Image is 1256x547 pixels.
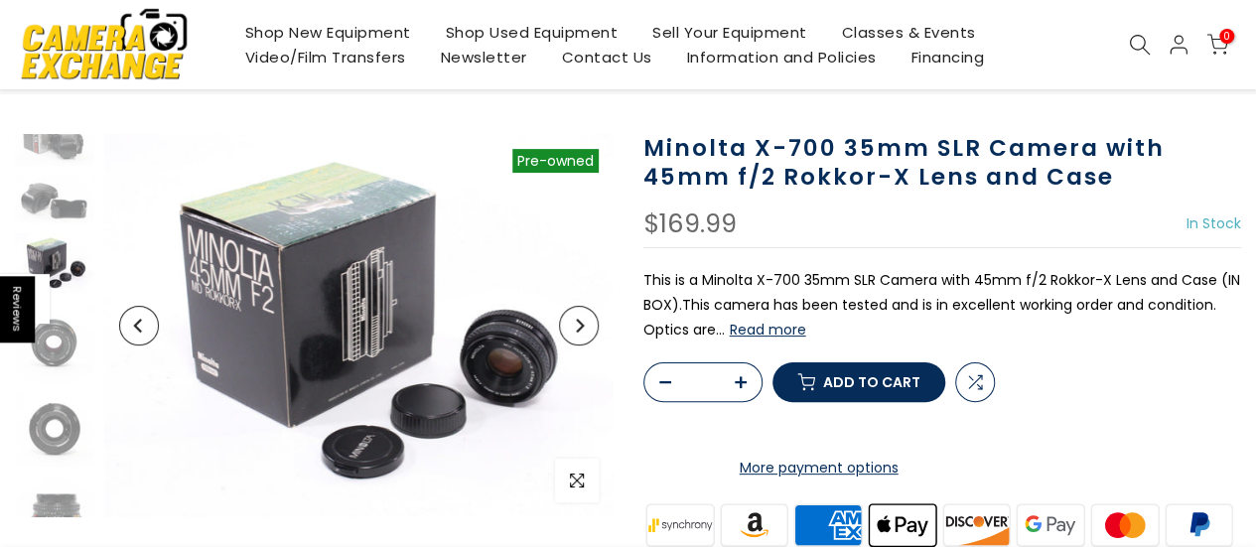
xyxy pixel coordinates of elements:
img: Minolta X-700 35mm SLR Camera with 45mm f/2 Rokkor-X Lens and Case 35mm Film Cameras - 35mm SLR C... [15,176,94,223]
button: Next [559,306,599,345]
a: Video/Film Transfers [227,45,423,69]
span: Add to cart [823,375,920,389]
a: Classes & Events [824,20,993,45]
span: In Stock [1186,213,1241,233]
p: This is a Minolta X-700 35mm SLR Camera with 45mm f/2 Rokkor-X Lens and Case (IN BOX).This camera... [643,268,1242,343]
h1: Minolta X-700 35mm SLR Camera with 45mm f/2 Rokkor-X Lens and Case [643,134,1242,192]
img: Minolta X-700 35mm SLR Camera with 45mm f/2 Rokkor-X Lens and Case 35mm Film Cameras - 35mm SLR C... [15,233,94,293]
span: 0 [1219,29,1234,44]
img: Minolta X-700 35mm SLR Camera with 45mm f/2 Rokkor-X Lens and Case 35mm Film Cameras - 35mm SLR C... [15,392,94,467]
button: Previous [119,306,159,345]
a: Information and Policies [669,45,894,69]
a: Shop Used Equipment [428,20,635,45]
a: More payment options [643,456,995,480]
a: 0 [1206,34,1228,56]
a: Contact Us [544,45,669,69]
img: Minolta X-700 35mm SLR Camera with 45mm f/2 Rokkor-X Lens and Case 35mm Film Cameras - 35mm SLR C... [15,304,94,383]
a: Financing [894,45,1002,69]
img: Minolta X-700 35mm SLR Camera with 45mm f/2 Rokkor-X Lens and Case 35mm Film Cameras - 35mm SLR C... [104,134,614,517]
button: Read more [730,321,806,339]
img: Minolta X-700 35mm SLR Camera with 45mm f/2 Rokkor-X Lens and Case 35mm Film Cameras - 35mm SLR C... [15,105,94,166]
a: Newsletter [423,45,544,69]
a: Sell Your Equipment [635,20,825,45]
button: Add to cart [772,362,945,402]
a: Shop New Equipment [227,20,428,45]
div: $169.99 [643,211,737,237]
